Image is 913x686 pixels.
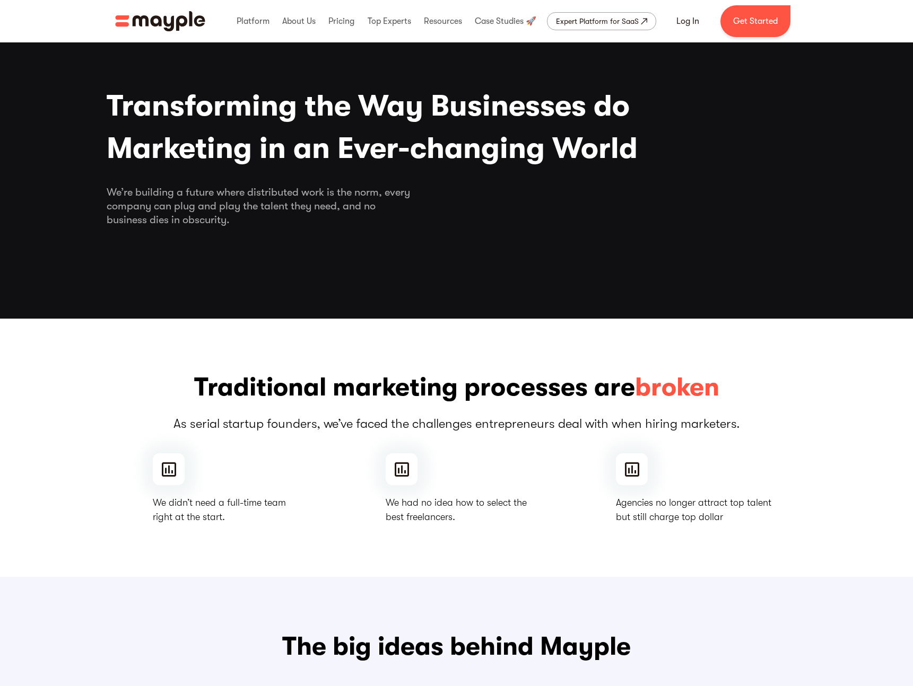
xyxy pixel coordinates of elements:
a: Log In [664,8,712,34]
div: We’re building a future where distributed work is the norm, every [107,186,807,227]
div: Top Experts [365,4,414,38]
p: We didn’t need a full-time team [153,496,286,524]
span: but still charge top dollar [616,510,771,524]
p: We had no idea how to select the [386,496,527,524]
span: Marketing in an Ever-changing World [107,127,807,170]
div: About Us [280,4,318,38]
div: Resources [421,4,465,38]
span: company can plug and play the talent they need, and no [107,199,807,213]
p: Agencies no longer attract top talent [616,496,771,524]
span: broken [635,371,719,404]
div: Platform [234,4,272,38]
span: right at the start. [153,510,286,524]
span: best freelancers. [386,510,527,524]
a: home [115,11,205,31]
a: Expert Platform for SaaS [547,12,656,30]
img: Mayple logo [115,11,205,31]
div: Pricing [326,4,357,38]
div: Expert Platform for SaaS [556,15,639,28]
h1: Transforming the Way Businesses do [107,85,807,170]
h3: The big ideas behind Mayple [115,630,798,664]
span: business dies in obscurity. [107,213,807,227]
a: Get Started [720,5,790,37]
h3: Traditional marketing processes are [107,371,807,404]
p: As serial startup founders, we’ve faced the challenges entrepreneurs deal with when hiring market... [107,415,807,432]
